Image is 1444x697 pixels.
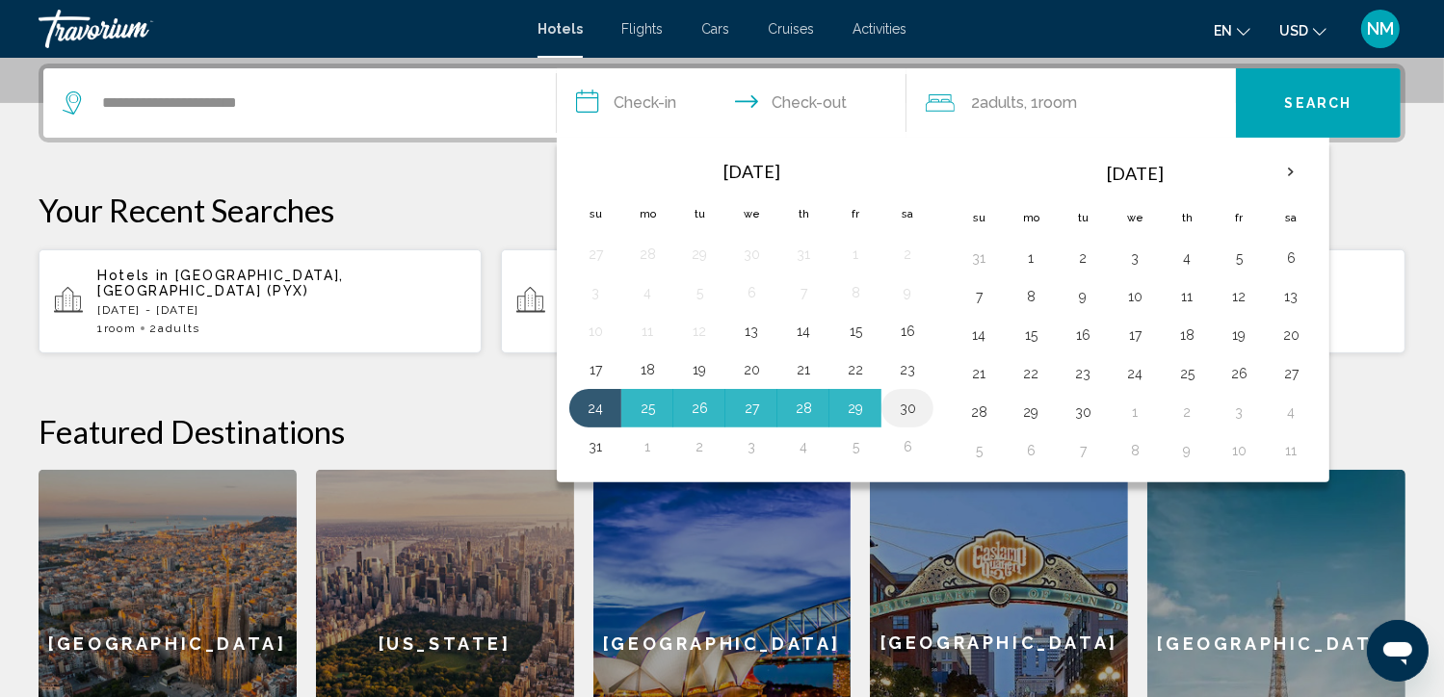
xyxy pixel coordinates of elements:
button: Day 10 [1223,437,1254,464]
button: Day 3 [580,279,611,306]
button: Day 8 [1015,283,1046,310]
a: Hotels [538,21,583,37]
span: 2 [149,322,200,335]
button: Day 14 [963,322,994,348]
div: Search widget [43,68,1401,138]
button: Day 8 [840,279,871,306]
button: Day 2 [1171,399,1202,426]
button: Day 5 [840,433,871,460]
span: 1 [97,322,136,335]
button: Travelers: 2 adults, 0 children [906,68,1236,138]
span: Adults [158,322,200,335]
button: Day 19 [1223,322,1254,348]
button: Day 21 [788,356,819,383]
button: Day 11 [1275,437,1306,464]
button: Day 20 [1275,322,1306,348]
button: Day 14 [788,318,819,345]
button: Day 19 [684,356,715,383]
button: Day 24 [580,395,611,422]
iframe: Кнопка запуска окна обмена сообщениями [1367,620,1429,682]
button: Day 12 [1223,283,1254,310]
button: Day 10 [1119,283,1150,310]
button: Day 28 [788,395,819,422]
span: Activities [853,21,906,37]
button: Day 28 [963,399,994,426]
button: Day 15 [840,318,871,345]
th: [DATE] [621,150,881,193]
button: Day 6 [1275,245,1306,271]
button: Day 8 [1119,437,1150,464]
span: Flights [621,21,663,37]
a: Cruises [768,21,814,37]
button: Day 1 [1015,245,1046,271]
a: Travorium [39,10,518,48]
button: Day 4 [1171,245,1202,271]
button: Next month [1265,150,1317,194]
button: Day 20 [736,356,767,383]
button: Day 1 [840,241,871,268]
button: Day 4 [1275,399,1306,426]
button: Day 16 [1067,322,1098,348]
button: Day 2 [892,241,923,268]
button: Day 29 [1015,399,1046,426]
button: Day 6 [1015,437,1046,464]
button: Day 9 [892,279,923,306]
button: Day 26 [1223,360,1254,387]
button: Day 27 [580,241,611,268]
th: [DATE] [1005,150,1265,196]
span: Search [1285,96,1352,112]
button: Day 2 [1067,245,1098,271]
button: Day 11 [632,318,663,345]
button: Day 12 [684,318,715,345]
button: Day 3 [736,433,767,460]
button: Day 25 [1171,360,1202,387]
button: Day 24 [1119,360,1150,387]
button: Day 9 [1171,437,1202,464]
p: Your Recent Searches [39,191,1405,229]
button: Day 4 [632,279,663,306]
button: Day 7 [788,279,819,306]
button: Check in and out dates [557,68,906,138]
button: Search [1236,68,1401,138]
button: Day 15 [1015,322,1046,348]
button: Day 21 [963,360,994,387]
h2: Featured Destinations [39,412,1405,451]
button: Day 17 [580,356,611,383]
button: Day 3 [1223,399,1254,426]
button: Day 7 [1067,437,1098,464]
button: Day 9 [1067,283,1098,310]
a: Cars [701,21,729,37]
button: Day 27 [736,395,767,422]
button: Day 31 [580,433,611,460]
span: 2 [972,90,1025,116]
button: Day 16 [892,318,923,345]
button: Day 29 [840,395,871,422]
button: Day 26 [684,395,715,422]
button: Day 1 [632,433,663,460]
span: Room [104,322,137,335]
button: Day 5 [963,437,994,464]
button: Day 7 [963,283,994,310]
button: Day 23 [892,356,923,383]
button: Day 5 [684,279,715,306]
button: Day 31 [788,241,819,268]
button: Day 22 [840,356,871,383]
button: Day 18 [632,356,663,383]
p: [DATE] - [DATE] [97,303,466,317]
span: NM [1367,19,1394,39]
button: User Menu [1355,9,1405,49]
button: Day 30 [736,241,767,268]
span: Adults [981,93,1025,112]
span: [GEOGRAPHIC_DATA], [GEOGRAPHIC_DATA] (PYX) [97,268,344,298]
span: USD [1279,23,1308,39]
button: Day 3 [1119,245,1150,271]
button: Day 6 [736,279,767,306]
button: Hotels in [GEOGRAPHIC_DATA], [GEOGRAPHIC_DATA], [GEOGRAPHIC_DATA], [GEOGRAPHIC_DATA][DATE] - [DAT... [501,248,944,354]
button: Day 6 [892,433,923,460]
button: Day 30 [1067,399,1098,426]
button: Day 22 [1015,360,1046,387]
button: Day 27 [1275,360,1306,387]
span: Hotels in [97,268,170,283]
